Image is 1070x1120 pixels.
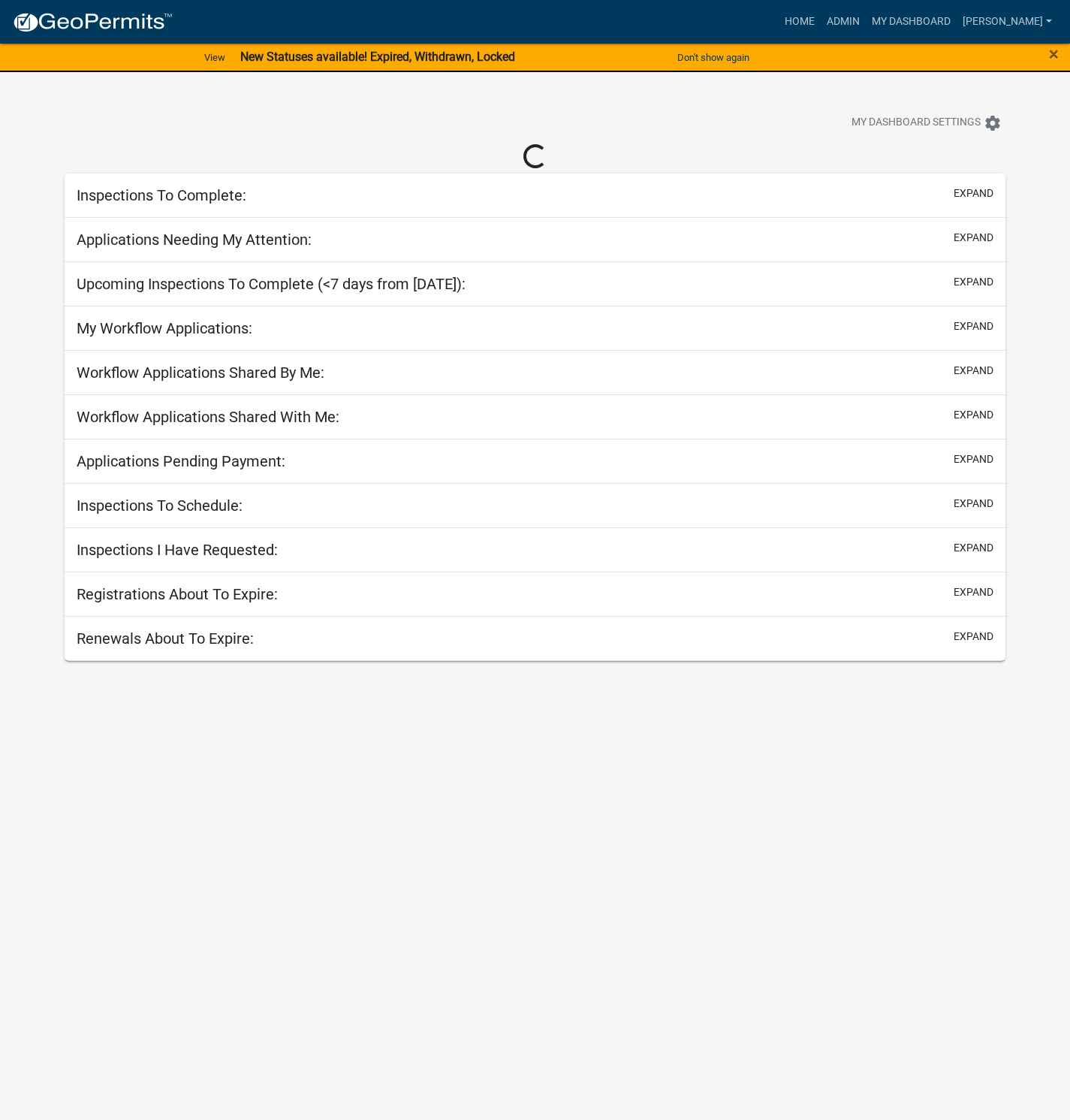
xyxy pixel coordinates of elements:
button: Close [1049,45,1059,63]
button: expand [954,230,993,246]
h5: Upcoming Inspections To Complete (<7 days from [DATE]): [77,275,466,293]
a: My Dashboard [866,8,957,36]
h5: Workflow Applications Shared With Me: [77,408,339,426]
h5: Renewals About To Expire: [77,629,254,648]
button: expand [954,407,993,423]
h5: Applications Pending Payment: [77,452,285,470]
button: expand [954,318,993,334]
button: My Dashboard Settingssettings [839,108,1014,137]
i: settings [984,114,1002,132]
span: My Dashboard Settings [851,114,981,132]
h5: Inspections To Complete: [77,186,246,204]
button: expand [954,584,993,600]
button: expand [954,540,993,556]
a: View [198,45,231,70]
a: [PERSON_NAME] [957,8,1058,36]
h5: Inspections To Schedule: [77,497,243,515]
h5: My Workflow Applications: [77,319,252,337]
button: expand [954,629,993,645]
button: expand [954,186,993,201]
button: Don't show again [671,45,755,70]
span: × [1049,44,1059,65]
h5: Workflow Applications Shared By Me: [77,364,324,382]
h5: Inspections I Have Requested: [77,541,278,559]
h5: Applications Needing My Attention: [77,231,312,249]
button: expand [954,451,993,467]
button: expand [954,496,993,512]
button: expand [954,274,993,290]
strong: New Statuses available! Expired, Withdrawn, Locked [240,50,515,64]
a: Admin [821,8,866,36]
a: Home [779,8,821,36]
h5: Registrations About To Expire: [77,585,278,603]
button: expand [954,363,993,379]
